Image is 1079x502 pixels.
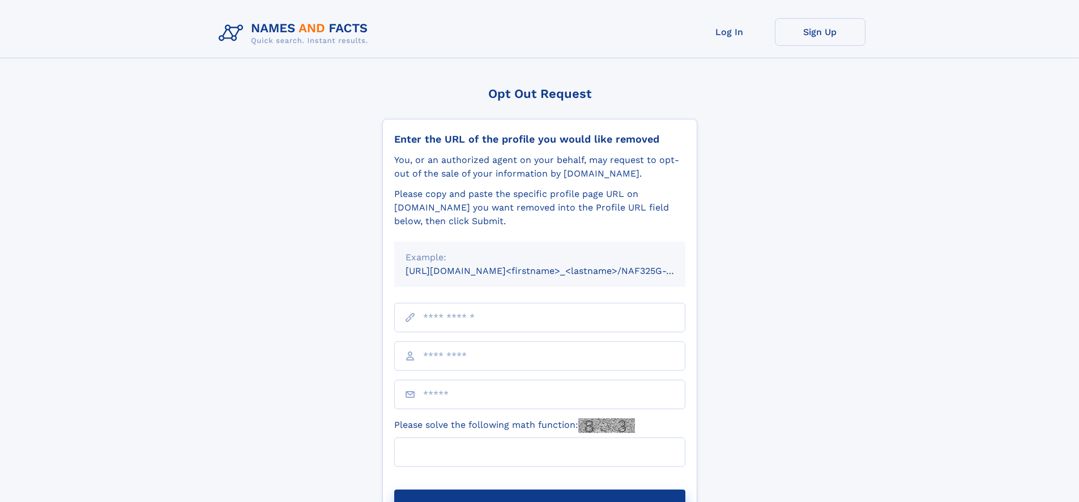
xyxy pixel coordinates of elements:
[406,251,674,264] div: Example:
[775,18,865,46] a: Sign Up
[394,133,685,145] div: Enter the URL of the profile you would like removed
[394,187,685,228] div: Please copy and paste the specific profile page URL on [DOMAIN_NAME] you want removed into the Pr...
[214,18,377,49] img: Logo Names and Facts
[394,153,685,181] div: You, or an authorized agent on your behalf, may request to opt-out of the sale of your informatio...
[684,18,775,46] a: Log In
[394,418,635,433] label: Please solve the following math function:
[406,265,707,276] small: [URL][DOMAIN_NAME]<firstname>_<lastname>/NAF325G-xxxxxxxx
[382,87,697,101] div: Opt Out Request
